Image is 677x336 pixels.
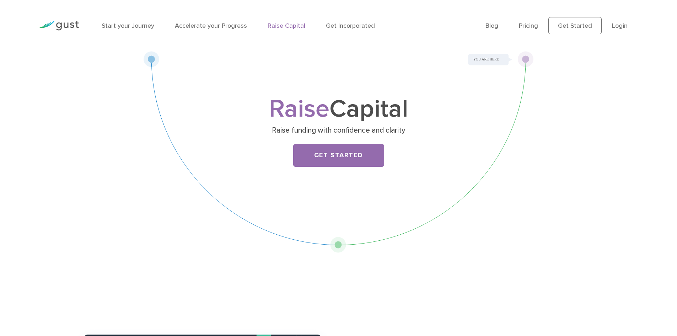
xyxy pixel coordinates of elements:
img: Gust Logo [39,21,79,31]
a: Accelerate your Progress [175,22,247,30]
p: Raise funding with confidence and clarity [201,126,476,135]
a: Pricing [519,22,538,30]
a: Raise Capital [268,22,305,30]
span: Raise [269,94,329,124]
a: Get Started [548,17,602,34]
a: Get Started [293,144,384,167]
h1: Capital [198,98,479,121]
a: Get Incorporated [326,22,375,30]
a: Blog [485,22,498,30]
a: Login [612,22,628,30]
a: Start your Journey [102,22,154,30]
